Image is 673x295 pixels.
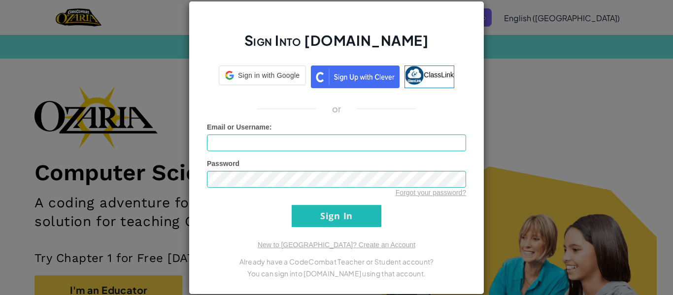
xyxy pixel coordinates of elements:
[405,66,424,85] img: classlink-logo-small.png
[424,70,454,78] span: ClassLink
[207,122,272,132] label: :
[396,189,466,197] a: Forgot your password?
[219,66,306,88] a: Sign in with Google
[332,103,341,115] p: or
[258,241,415,249] a: New to [GEOGRAPHIC_DATA]? Create an Account
[207,160,239,167] span: Password
[219,66,306,85] div: Sign in with Google
[207,123,269,131] span: Email or Username
[238,70,300,80] span: Sign in with Google
[207,267,466,279] p: You can sign into [DOMAIN_NAME] using that account.
[207,31,466,60] h2: Sign Into [DOMAIN_NAME]
[207,256,466,267] p: Already have a CodeCombat Teacher or Student account?
[311,66,400,88] img: clever_sso_button@2x.png
[292,205,381,227] input: Sign In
